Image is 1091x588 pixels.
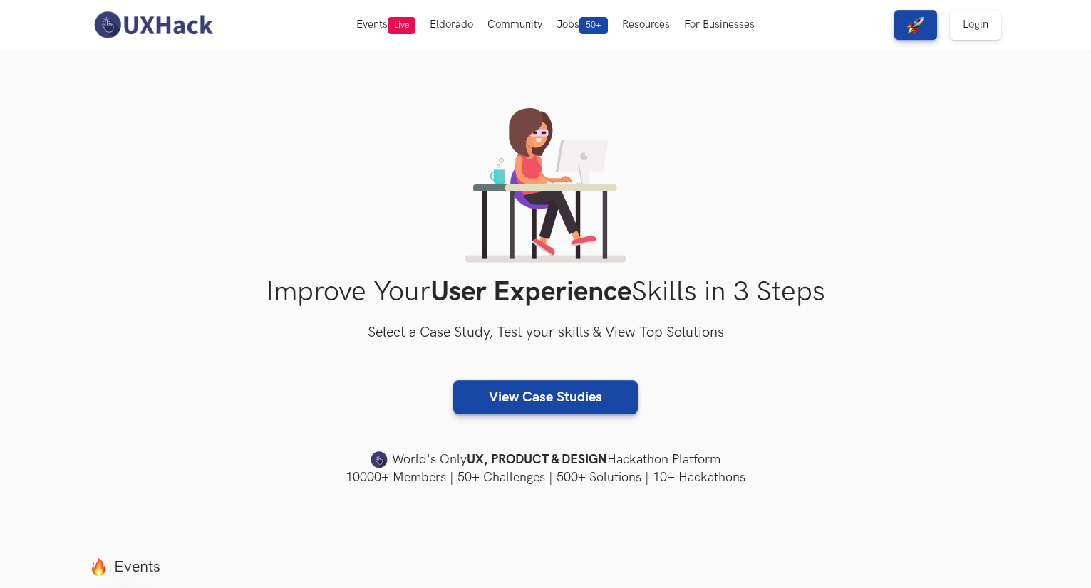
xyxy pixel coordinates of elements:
strong: UX, PRODUCT & DESIGN [467,450,607,470]
span: Live [388,17,415,34]
h4: World's Only Hackathon Platform [90,450,1002,470]
img: uxhack-favicon-image.png [371,451,388,469]
strong: User Experience [430,275,631,309]
h1: Improve Your Skills in 3 Steps [90,275,1002,309]
img: UXHack-logo.png [90,10,217,40]
h4: 10000+ Members | 50+ Challenges | 500+ Solutions | 10+ Hackathons [90,468,1002,486]
h3: Select a Case Study, Test your skills & View Top Solutions [90,322,1002,345]
a: Login [950,10,1001,40]
img: fire.png [90,558,108,576]
label: Events [90,557,1002,577]
img: lady working on laptop [465,108,626,263]
img: rocket [907,16,924,33]
a: View Case Studies [453,380,638,414]
span: 50+ [579,17,608,34]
